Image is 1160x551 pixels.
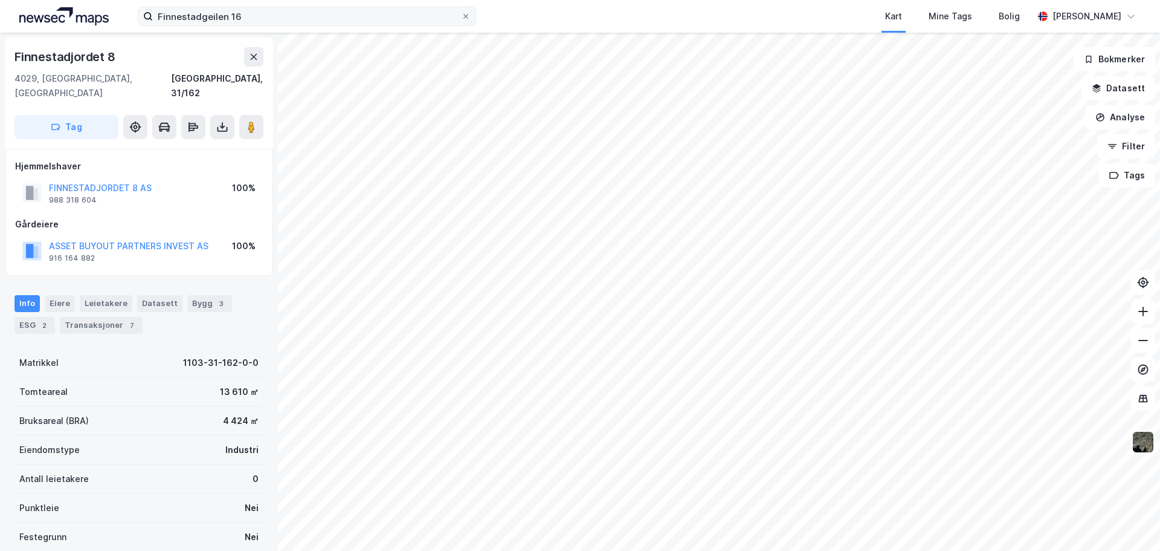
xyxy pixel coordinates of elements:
div: Kart [885,9,902,24]
div: Bygg [187,295,232,312]
div: Matrikkel [19,356,59,370]
div: 4 424 ㎡ [223,414,259,428]
div: Info [14,295,40,312]
div: Bruksareal (BRA) [19,414,89,428]
div: 916 164 882 [49,253,95,263]
input: Søk på adresse, matrikkel, gårdeiere, leietakere eller personer [153,7,461,25]
div: 988 318 604 [49,195,97,205]
div: Finnestadjordet 8 [14,47,118,67]
div: Leietakere [80,295,132,312]
div: Industri [225,443,259,457]
iframe: Chat Widget [1100,493,1160,551]
div: Festegrunn [19,530,66,544]
div: ESG [14,317,55,334]
div: Punktleie [19,501,59,515]
div: Nei [245,530,259,544]
button: Datasett [1081,76,1155,100]
div: Eiere [45,295,75,312]
button: Tag [14,115,118,139]
button: Bokmerker [1074,47,1155,71]
img: logo.a4113a55bc3d86da70a041830d287a7e.svg [19,7,109,25]
div: 100% [232,239,256,253]
div: [GEOGRAPHIC_DATA], 31/162 [171,71,263,100]
div: Transaksjoner [60,317,143,334]
div: 1103-31-162-0-0 [183,356,259,370]
img: 9k= [1132,431,1155,454]
div: 2 [38,319,50,331]
div: Tomteareal [19,385,68,399]
button: Filter [1097,134,1155,158]
div: Gårdeiere [15,217,263,232]
div: [PERSON_NAME] [1052,9,1121,24]
div: 0 [253,472,259,486]
div: 7 [126,319,138,331]
button: Analyse [1085,105,1155,129]
div: Eiendomstype [19,443,80,457]
div: Hjemmelshaver [15,159,263,174]
div: Bolig [999,9,1020,24]
div: 4029, [GEOGRAPHIC_DATA], [GEOGRAPHIC_DATA] [14,71,171,100]
div: 13 610 ㎡ [220,385,259,399]
div: 100% [232,181,256,195]
div: 3 [215,298,227,310]
button: Tags [1099,163,1155,187]
div: Mine Tags [929,9,972,24]
div: Kontrollprogram for chat [1100,493,1160,551]
div: Nei [245,501,259,515]
div: Datasett [137,295,182,312]
div: Antall leietakere [19,472,89,486]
